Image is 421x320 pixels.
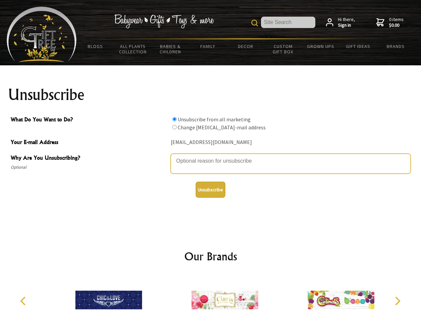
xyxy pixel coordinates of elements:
[8,87,413,103] h1: Unsubscribe
[114,39,152,59] a: All Plants Collection
[302,39,339,53] a: Grown Ups
[196,182,225,198] button: Unsubscribe
[77,39,114,53] a: BLOGS
[251,20,258,26] img: product search
[171,154,411,174] textarea: Why Are You Unsubscribing?
[389,22,404,28] strong: $0.00
[339,39,377,53] a: Gift Ideas
[171,137,411,148] div: [EMAIL_ADDRESS][DOMAIN_NAME]
[227,39,264,53] a: Decor
[178,116,251,123] label: Unsubscribe from all marketing
[338,22,355,28] strong: Sign in
[189,39,227,53] a: Family
[114,14,214,28] img: Babywear - Gifts - Toys & more
[172,117,177,121] input: What Do You Want to Do?
[376,17,404,28] a: 0 items$0.00
[326,17,355,28] a: Hi there,Sign in
[178,124,266,131] label: Change [MEDICAL_DATA]-mail address
[389,16,404,28] span: 0 items
[152,39,189,59] a: Babies & Children
[17,294,31,308] button: Previous
[11,115,167,125] span: What Do You Want to Do?
[261,17,315,28] input: Site Search
[7,7,77,62] img: Babyware - Gifts - Toys and more...
[390,294,405,308] button: Next
[13,248,408,264] h2: Our Brands
[172,125,177,129] input: What Do You Want to Do?
[264,39,302,59] a: Custom Gift Box
[11,163,167,171] span: Optional
[377,39,415,53] a: Brands
[11,154,167,163] span: Why Are You Unsubscribing?
[338,17,355,28] span: Hi there,
[11,138,167,148] span: Your E-mail Address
